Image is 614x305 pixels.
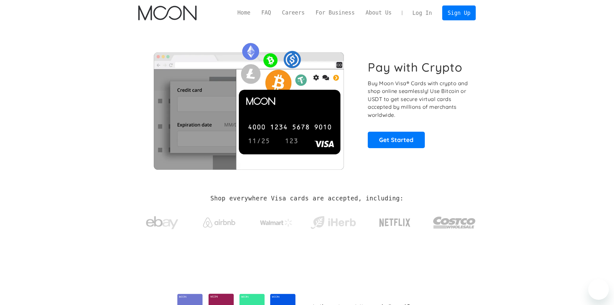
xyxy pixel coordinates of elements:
a: For Business [310,9,360,17]
img: Costco [433,210,476,235]
a: Log In [407,6,437,20]
img: Moon Cards let you spend your crypto anywhere Visa is accepted. [138,38,359,169]
img: ebay [146,213,178,233]
a: Sign Up [442,5,476,20]
a: Costco [433,204,476,238]
a: Airbnb [195,211,243,231]
a: Get Started [368,132,425,148]
a: iHerb [309,208,357,234]
img: iHerb [309,214,357,231]
h2: Shop everywhere Visa cards are accepted, including: [210,195,404,202]
a: ebay [138,206,186,236]
a: FAQ [256,9,277,17]
iframe: Button to launch messaging window [588,279,609,300]
img: Airbnb [203,218,235,228]
img: Moon Logo [138,5,197,20]
p: Buy Moon Visa® Cards with crypto and shop online seamlessly! Use Bitcoin or USDT to get secure vi... [368,79,469,119]
img: Netflix [379,215,411,231]
a: Home [232,9,256,17]
h1: Pay with Crypto [368,60,463,75]
a: Careers [277,9,310,17]
a: Netflix [366,208,424,234]
a: Walmart [252,212,300,230]
a: About Us [360,9,397,17]
img: Walmart [260,219,292,227]
a: home [138,5,197,20]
